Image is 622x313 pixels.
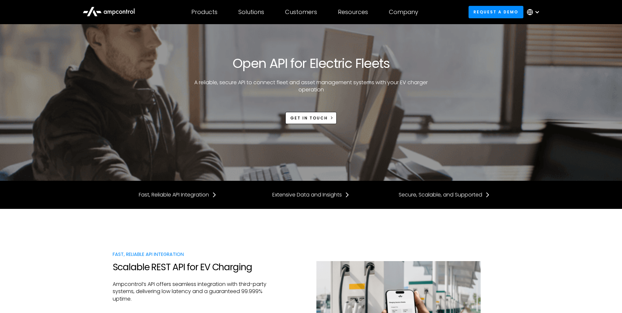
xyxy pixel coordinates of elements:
[285,8,317,16] div: Customers
[113,251,267,258] div: Fast, Reliable API Integration
[399,191,482,198] div: Secure, Scalable, and Supported
[272,191,342,198] div: Extensive Data and Insights
[192,79,430,94] p: A reliable, secure API to connect fleet and asset management systems with your EV charger operation
[113,281,267,303] p: Ampcontrol’s API offers seamless integration with third-party systems, delivering low latency and...
[139,191,217,198] a: Fast, Reliable API Integration
[399,191,490,198] a: Secure, Scalable, and Supported
[232,55,390,71] h1: Open API for Electric Fleets
[191,8,217,16] div: Products
[338,8,368,16] div: Resources
[290,115,328,121] div: Get in touch
[238,8,264,16] div: Solutions
[139,191,209,198] div: Fast, Reliable API Integration
[389,8,418,16] div: Company
[272,191,350,198] a: Extensive Data and Insights
[113,262,267,273] h2: Scalable REST API for EV Charging
[469,6,523,18] a: Request a demo
[285,112,337,124] a: Get in touch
